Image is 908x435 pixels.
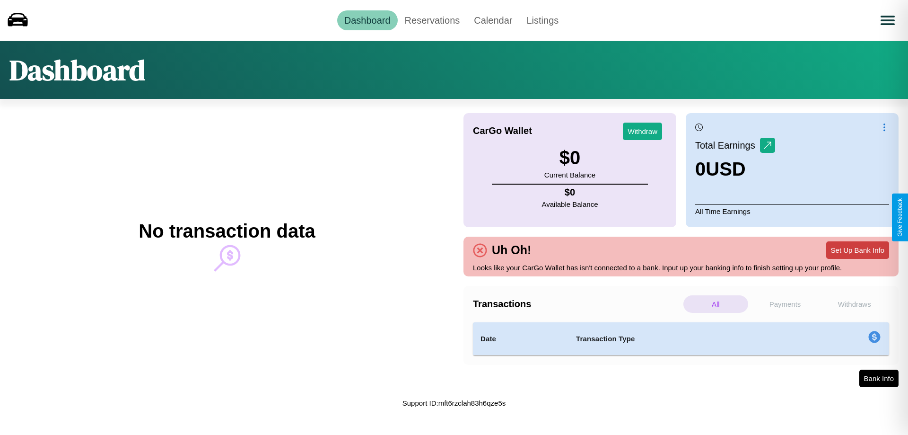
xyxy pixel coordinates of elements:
h4: Uh Oh! [487,243,536,257]
h2: No transaction data [139,221,315,242]
button: Withdraw [623,123,662,140]
h3: 0 USD [695,159,775,180]
p: Looks like your CarGo Wallet has isn't connected to a bank. Input up your banking info to finish ... [473,261,889,274]
a: Calendar [467,10,519,30]
p: All [683,295,748,313]
p: Payments [753,295,818,313]
a: Reservations [398,10,467,30]
h3: $ 0 [544,147,595,169]
button: Set Up Bank Info [826,241,889,259]
p: Total Earnings [695,137,760,154]
p: Current Balance [544,169,595,181]
h4: Date [480,333,561,345]
p: All Time Earnings [695,204,889,218]
h4: $ 0 [542,187,598,198]
p: Withdraws [822,295,887,313]
h4: Transactions [473,299,681,310]
p: Available Balance [542,198,598,211]
button: Open menu [874,7,901,34]
h1: Dashboard [9,51,145,89]
table: simple table [473,322,889,355]
h4: Transaction Type [576,333,791,345]
a: Dashboard [337,10,398,30]
p: Support ID: mft6rzclah83h6qze5s [402,397,506,409]
a: Listings [519,10,566,30]
h4: CarGo Wallet [473,125,532,136]
div: Give Feedback [897,198,903,237]
button: Bank Info [859,370,899,387]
